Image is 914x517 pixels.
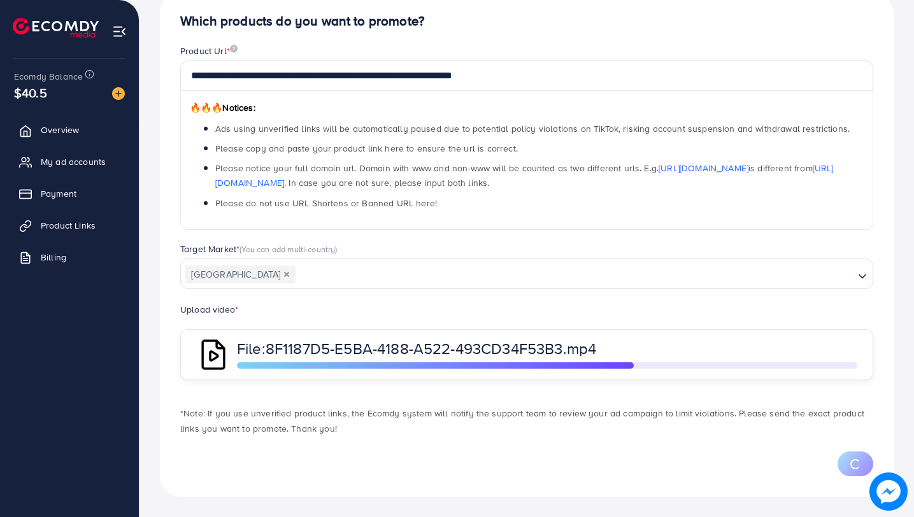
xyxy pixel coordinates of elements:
span: Payment [41,187,76,200]
a: Overview [10,117,129,143]
img: logo [13,18,99,38]
a: [URL][DOMAIN_NAME] [659,162,748,174]
span: Billing [41,251,66,264]
label: Product Url [180,45,238,57]
img: QAAAABJRU5ErkJggg== [196,337,231,372]
span: $40.5 [14,83,47,102]
a: My ad accounts [10,149,129,174]
span: Overview [41,124,79,136]
span: 8F1187D5-E5BA-4188-A522-493CD34F53B3.mp4 [266,337,596,359]
span: Please notice your full domain url. Domain with www and non-www will be counted as two different ... [215,162,834,189]
span: Ads using unverified links will be automatically paused due to potential policy violations on Tik... [215,122,850,135]
span: (You can add multi-country) [239,243,337,255]
span: Please copy and paste your product link here to ensure the url is correct. [215,142,518,155]
img: menu [112,24,127,39]
button: Deselect Pakistan [283,271,290,278]
h4: Which products do you want to promote? [180,13,873,29]
div: Search for option [180,258,873,289]
span: Ecomdy Balance [14,70,83,83]
a: Product Links [10,213,129,238]
img: image [112,87,125,100]
label: Upload video [180,303,238,316]
p: File: [237,341,651,356]
span: [GEOGRAPHIC_DATA] [185,266,296,283]
a: Billing [10,244,129,270]
a: Payment [10,181,129,206]
span: Notices: [190,101,255,114]
img: image [230,45,238,53]
p: *Note: If you use unverified product links, the Ecomdy system will notify the support team to rev... [180,406,873,436]
span: My ad accounts [41,155,106,168]
img: image [869,472,908,511]
input: Search for option [297,265,853,285]
span: Product Links [41,219,96,232]
span: 🔥🔥🔥 [190,101,222,114]
span: Please do not use URL Shortens or Banned URL here! [215,197,437,209]
label: Target Market [180,243,338,255]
